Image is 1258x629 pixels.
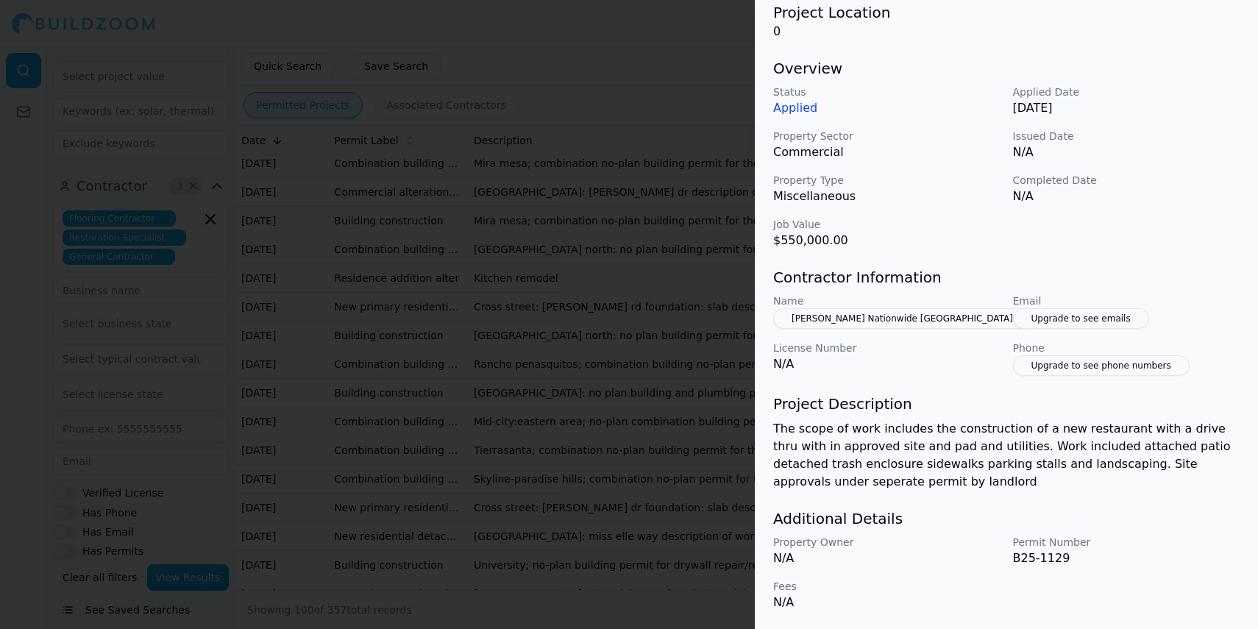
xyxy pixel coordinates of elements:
button: Upgrade to see phone numbers [1013,355,1190,376]
div: 0 [773,2,1240,40]
p: Job Value [773,217,1001,232]
p: [DATE] [1013,99,1241,117]
p: N/A [773,550,1001,567]
h3: Additional Details [773,508,1240,529]
p: Property Type [773,173,1001,188]
p: Fees [773,579,1001,594]
p: License Number [773,341,1001,355]
p: $550,000.00 [773,232,1001,249]
p: Applied [773,99,1001,117]
h3: Overview [773,58,1240,79]
p: Status [773,85,1001,99]
p: Permit Number [1013,535,1241,550]
p: The scope of work includes the construction of a new restaurant with a drive thru with in approve... [773,420,1240,491]
p: Property Owner [773,535,1001,550]
p: Property Sector [773,129,1001,143]
h3: Project Description [773,394,1240,414]
p: Commercial [773,143,1001,161]
p: Name [773,294,1001,308]
p: Miscellaneous [773,188,1001,205]
p: N/A [1013,143,1241,161]
p: N/A [1013,188,1241,205]
p: Issued Date [1013,129,1241,143]
h3: Project Location [773,2,1240,23]
p: N/A [773,594,1001,611]
button: [PERSON_NAME] Nationwide [GEOGRAPHIC_DATA] [773,308,1031,329]
p: Phone [1013,341,1241,355]
p: Completed Date [1013,173,1241,188]
h3: Contractor Information [773,267,1240,288]
p: N/A [773,355,1001,373]
p: Email [1013,294,1241,308]
button: Upgrade to see emails [1013,308,1149,329]
p: B25-1129 [1013,550,1241,567]
p: Applied Date [1013,85,1241,99]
